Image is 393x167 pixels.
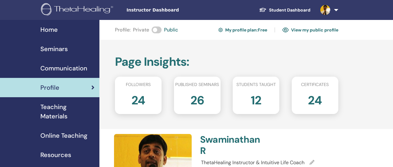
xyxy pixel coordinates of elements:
[40,25,58,34] span: Home
[218,25,267,35] a: My profile plan:Free
[40,83,59,92] span: Profile
[282,25,338,35] a: View my public profile
[133,26,149,34] span: Private
[308,90,322,108] h2: 24
[251,90,261,108] h2: 12
[236,81,276,88] span: Students taught
[41,3,115,17] img: logo.png
[115,26,130,34] span: Profile :
[201,159,304,166] span: ThetaHealing Instructor & Intuitive Life Coach
[126,81,151,88] span: Followers
[40,102,94,121] span: Teaching Materials
[175,81,219,88] span: Published seminars
[218,27,223,33] img: cog.svg
[164,26,178,34] span: Public
[190,90,204,108] h2: 26
[40,44,68,54] span: Seminars
[131,90,145,108] h2: 24
[259,7,267,12] img: graduation-cap-white.svg
[282,27,289,33] img: eye.svg
[40,64,87,73] span: Communication
[200,134,266,156] h4: Swaminathan R
[126,7,220,13] span: Instructor Dashboard
[115,55,338,69] h2: Page Insights :
[40,150,71,160] span: Resources
[320,5,330,15] img: default.jpg
[254,4,315,16] a: Student Dashboard
[40,131,87,140] span: Online Teaching
[301,81,329,88] span: Certificates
